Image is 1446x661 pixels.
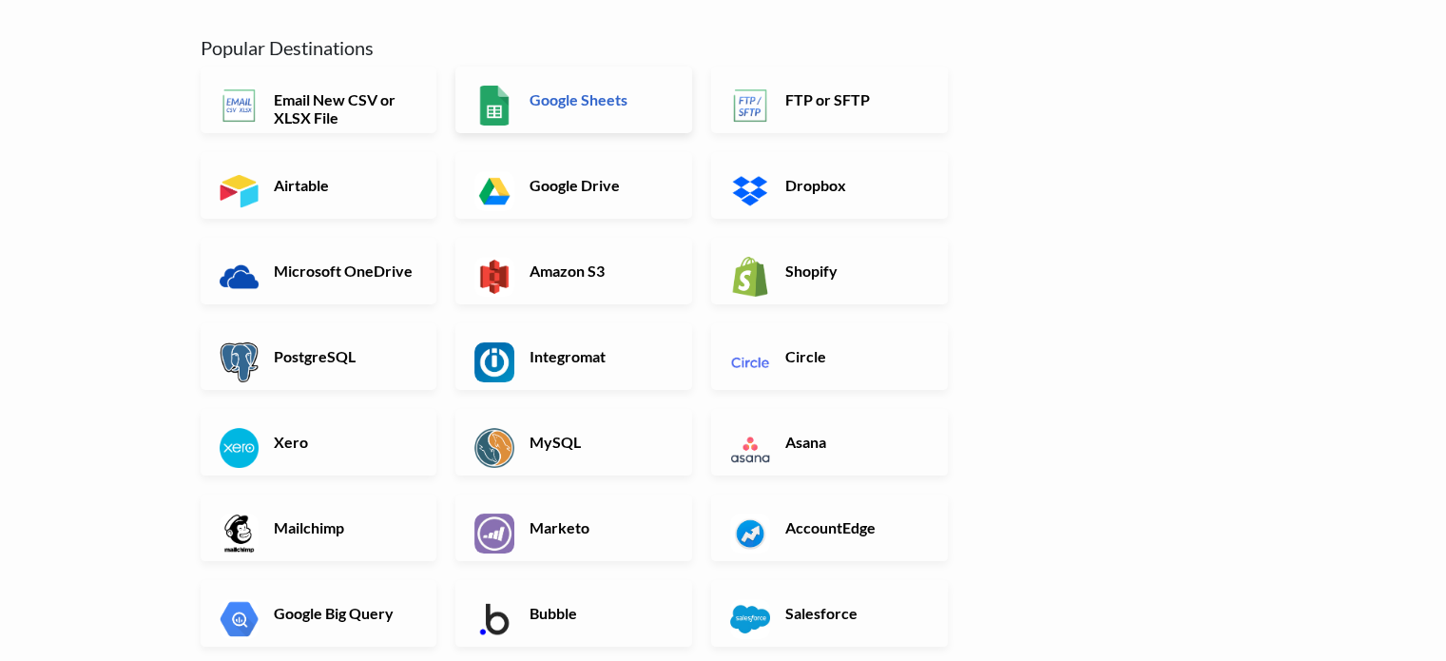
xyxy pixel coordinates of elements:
h6: Microsoft OneDrive [269,262,418,280]
img: Integromat App & API [474,342,514,382]
h6: Amazon S3 [525,262,674,280]
img: Xero App & API [220,428,260,468]
h6: Shopify [781,262,930,280]
h6: Email New CSV or XLSX File [269,90,418,126]
h6: MySQL [525,433,674,451]
img: Email New CSV or XLSX File App & API [220,86,260,126]
h6: Mailchimp [269,518,418,536]
h6: Xero [269,433,418,451]
h6: Google Drive [525,176,674,194]
a: Shopify [711,238,948,304]
a: Google Drive [455,152,692,219]
h6: Asana [781,433,930,451]
h6: Airtable [269,176,418,194]
a: Email New CSV or XLSX File [201,67,437,133]
h5: Popular Destinations [201,36,975,59]
a: Integromat [455,323,692,390]
h6: PostgreSQL [269,347,418,365]
a: Mailchimp [201,495,437,561]
h6: Google Big Query [269,604,418,622]
a: MySQL [455,409,692,476]
iframe: Drift Widget Chat Controller [1351,566,1423,638]
a: FTP or SFTP [711,67,948,133]
a: Asana [711,409,948,476]
img: Amazon S3 App & API [474,257,514,297]
img: Asana App & API [730,428,770,468]
a: Microsoft OneDrive [201,238,437,304]
a: PostgreSQL [201,323,437,390]
img: Shopify App & API [730,257,770,297]
img: Microsoft OneDrive App & API [220,257,260,297]
a: Xero [201,409,437,476]
img: Dropbox App & API [730,171,770,211]
img: Marketo App & API [474,514,514,554]
a: Salesforce [711,580,948,647]
a: Circle [711,323,948,390]
img: Google Big Query App & API [220,599,260,639]
img: FTP or SFTP App & API [730,86,770,126]
a: Google Big Query [201,580,437,647]
img: Bubble App & API [474,599,514,639]
h6: Circle [781,347,930,365]
a: Dropbox [711,152,948,219]
h6: FTP or SFTP [781,90,930,108]
a: Bubble [455,580,692,647]
h6: Dropbox [781,176,930,194]
h6: Integromat [525,347,674,365]
img: Salesforce App & API [730,599,770,639]
a: Google Sheets [455,67,692,133]
img: Circle App & API [730,342,770,382]
h6: Google Sheets [525,90,674,108]
img: PostgreSQL App & API [220,342,260,382]
img: Google Sheets App & API [474,86,514,126]
a: Airtable [201,152,437,219]
img: Airtable App & API [220,171,260,211]
a: AccountEdge [711,495,948,561]
a: Amazon S3 [455,238,692,304]
h6: Bubble [525,604,674,622]
h6: AccountEdge [781,518,930,536]
img: MySQL App & API [474,428,514,468]
h6: Salesforce [781,604,930,622]
a: Marketo [455,495,692,561]
img: Google Drive App & API [474,171,514,211]
h6: Marketo [525,518,674,536]
img: AccountEdge App & API [730,514,770,554]
img: Mailchimp App & API [220,514,260,554]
